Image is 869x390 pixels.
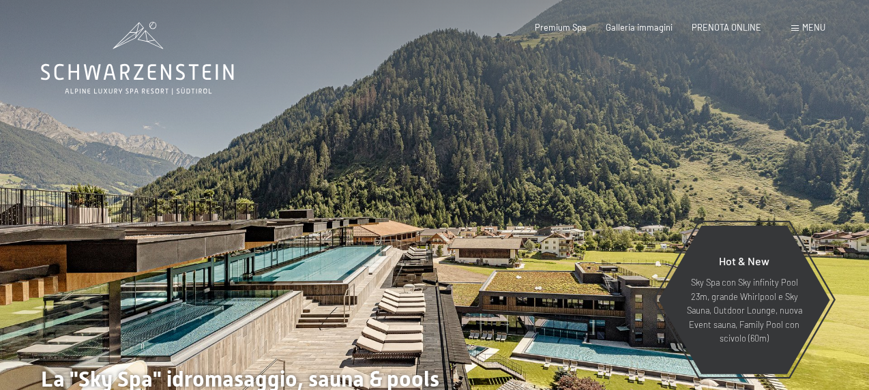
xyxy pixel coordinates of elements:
p: Sky Spa con Sky infinity Pool 23m, grande Whirlpool e Sky Sauna, Outdoor Lounge, nuova Event saun... [685,275,804,345]
a: Hot & New Sky Spa con Sky infinity Pool 23m, grande Whirlpool e Sky Sauna, Outdoor Lounge, nuova ... [658,225,831,375]
span: Hot & New [719,254,769,267]
span: Menu [802,22,825,33]
a: PRENOTA ONLINE [692,22,761,33]
a: Galleria immagini [606,22,673,33]
a: Premium Spa [535,22,587,33]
